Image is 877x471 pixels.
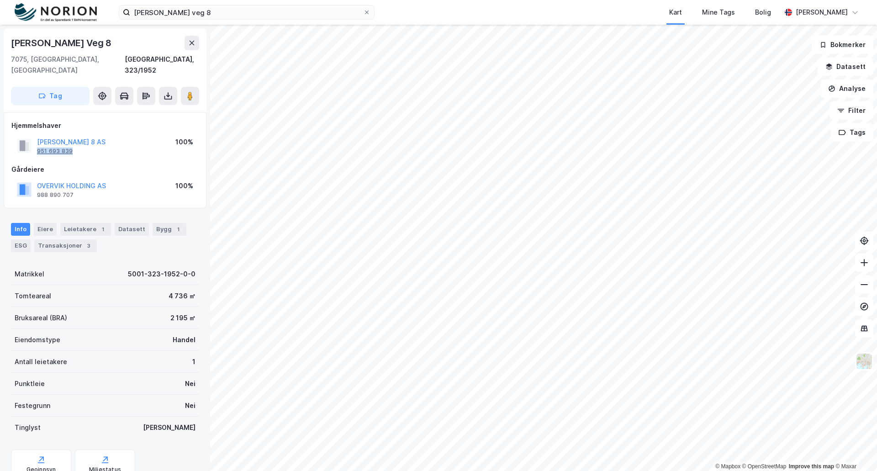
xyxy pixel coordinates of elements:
[174,225,183,234] div: 1
[11,87,90,105] button: Tag
[15,334,60,345] div: Eiendomstype
[15,3,97,22] img: norion-logo.80e7a08dc31c2e691866.png
[818,58,873,76] button: Datasett
[702,7,735,18] div: Mine Tags
[130,5,363,19] input: Søk på adresse, matrikkel, gårdeiere, leietakere eller personer
[115,223,149,236] div: Datasett
[11,239,31,252] div: ESG
[831,427,877,471] iframe: Chat Widget
[169,291,195,302] div: 4 736 ㎡
[37,148,73,155] div: 951 693 839
[742,463,787,470] a: OpenStreetMap
[11,36,113,50] div: [PERSON_NAME] Veg 8
[15,291,51,302] div: Tomteareal
[153,223,186,236] div: Bygg
[755,7,771,18] div: Bolig
[15,422,41,433] div: Tinglyst
[15,356,67,367] div: Antall leietakere
[175,180,193,191] div: 100%
[125,54,199,76] div: [GEOGRAPHIC_DATA], 323/1952
[60,223,111,236] div: Leietakere
[789,463,834,470] a: Improve this map
[11,120,199,131] div: Hjemmelshaver
[84,241,93,250] div: 3
[829,101,873,120] button: Filter
[98,225,107,234] div: 1
[15,400,50,411] div: Festegrunn
[15,378,45,389] div: Punktleie
[15,312,67,323] div: Bruksareal (BRA)
[831,123,873,142] button: Tags
[11,223,30,236] div: Info
[185,400,195,411] div: Nei
[669,7,682,18] div: Kart
[37,191,74,199] div: 988 890 707
[15,269,44,280] div: Matrikkel
[175,137,193,148] div: 100%
[170,312,195,323] div: 2 195 ㎡
[715,463,740,470] a: Mapbox
[796,7,848,18] div: [PERSON_NAME]
[34,223,57,236] div: Eiere
[11,54,125,76] div: 7075, [GEOGRAPHIC_DATA], [GEOGRAPHIC_DATA]
[856,353,873,370] img: Z
[185,378,195,389] div: Nei
[11,164,199,175] div: Gårdeiere
[128,269,195,280] div: 5001-323-1952-0-0
[173,334,195,345] div: Handel
[812,36,873,54] button: Bokmerker
[143,422,195,433] div: [PERSON_NAME]
[820,79,873,98] button: Analyse
[192,356,195,367] div: 1
[34,239,97,252] div: Transaksjoner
